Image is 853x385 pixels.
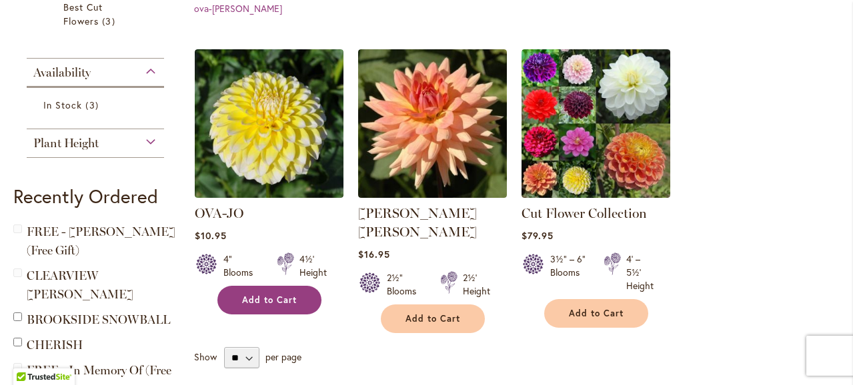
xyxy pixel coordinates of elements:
[13,184,158,208] strong: Recently Ordered
[358,49,507,198] img: Mary Jo
[463,271,490,298] div: 2½' Height
[265,350,301,363] span: per page
[85,98,101,112] span: 3
[522,205,647,221] a: Cut Flower Collection
[27,338,83,352] a: CHERISH
[217,286,321,314] button: Add to Cart
[195,188,343,200] a: OVA-JO
[195,49,343,198] img: OVA-JO
[102,14,118,28] span: 3
[544,299,648,328] button: Add to Cart
[626,252,654,292] div: 4' – 5½' Height
[299,252,327,279] div: 4½' Height
[387,271,424,298] div: 2½" Blooms
[405,313,460,324] span: Add to Cart
[194,2,282,15] a: ova-[PERSON_NAME]
[194,350,217,363] span: Show
[522,188,670,200] a: CUT FLOWER COLLECTION
[27,312,170,327] a: BROOKSIDE SNOWBALL
[10,338,47,375] iframe: Launch Accessibility Center
[358,205,477,240] a: [PERSON_NAME] [PERSON_NAME]
[550,252,588,292] div: 3½" – 6" Blooms
[43,98,151,112] a: In Stock 3
[43,99,82,111] span: In Stock
[358,248,390,260] span: $16.95
[27,224,175,258] span: FREE - [PERSON_NAME] (Free Gift)
[33,65,91,80] span: Availability
[223,252,261,279] div: 4" Blooms
[381,304,485,333] button: Add to Cart
[27,268,133,302] a: CLEARVIEW [PERSON_NAME]
[195,229,227,242] span: $10.95
[358,188,507,200] a: Mary Jo
[569,308,624,319] span: Add to Cart
[33,136,99,151] span: Plant Height
[63,1,103,27] span: Best Cut Flowers
[195,205,243,221] a: OVA-JO
[522,49,670,198] img: CUT FLOWER COLLECTION
[522,229,554,242] span: $79.95
[242,294,297,306] span: Add to Cart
